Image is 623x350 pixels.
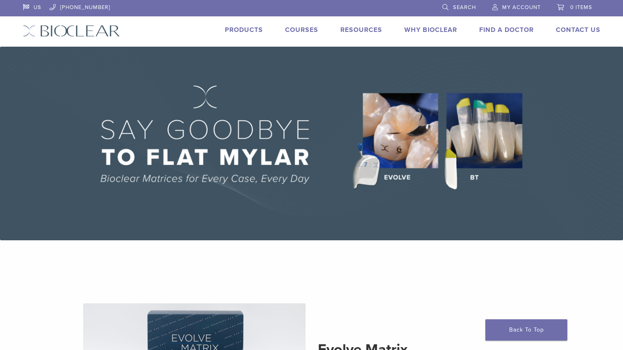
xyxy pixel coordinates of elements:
a: Find A Doctor [479,26,534,34]
img: Bioclear [23,25,120,37]
span: My Account [502,4,541,11]
a: Courses [285,26,318,34]
a: Why Bioclear [404,26,457,34]
a: Contact Us [556,26,600,34]
span: Search [453,4,476,11]
a: Back To Top [485,319,567,341]
a: Products [225,26,263,34]
a: Resources [340,26,382,34]
span: 0 items [570,4,592,11]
